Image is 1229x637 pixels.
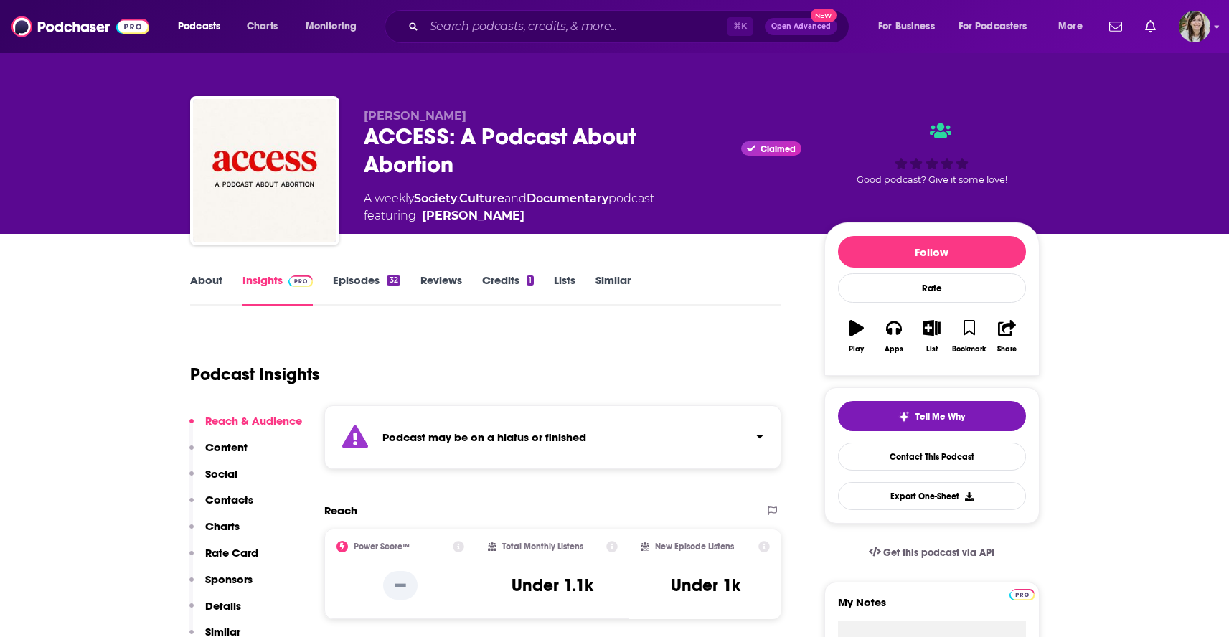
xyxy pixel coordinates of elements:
[868,15,953,38] button: open menu
[951,311,988,362] button: Bookmark
[771,23,831,30] span: Open Advanced
[838,273,1026,303] div: Rate
[288,275,314,287] img: Podchaser Pro
[1058,16,1083,37] span: More
[915,411,965,423] span: Tell Me Why
[1179,11,1210,42] img: User Profile
[838,443,1026,471] a: Contact This Podcast
[242,273,314,306] a: InsightsPodchaser Pro
[306,16,357,37] span: Monitoring
[189,440,248,467] button: Content
[205,599,241,613] p: Details
[883,547,994,559] span: Get this podcast via API
[959,16,1027,37] span: For Podcasters
[1009,589,1035,600] img: Podchaser Pro
[811,9,837,22] span: New
[838,401,1026,431] button: tell me why sparkleTell Me Why
[761,146,796,153] span: Claimed
[333,273,400,306] a: Episodes32
[727,17,753,36] span: ⌘ K
[383,571,418,600] p: --
[878,16,935,37] span: For Business
[655,542,734,552] h2: New Episode Listens
[189,519,240,546] button: Charts
[885,345,903,354] div: Apps
[1009,587,1035,600] a: Pro website
[482,273,534,306] a: Credits1
[595,273,631,306] a: Similar
[205,414,302,428] p: Reach & Audience
[205,467,237,481] p: Social
[178,16,220,37] span: Podcasts
[205,519,240,533] p: Charts
[949,15,1048,38] button: open menu
[364,207,654,225] span: featuring
[387,275,400,286] div: 32
[913,311,950,362] button: List
[189,599,241,626] button: Details
[189,467,237,494] button: Social
[512,575,593,596] h3: Under 1.1k
[424,15,727,38] input: Search podcasts, credits, & more...
[414,192,457,205] a: Society
[364,109,466,123] span: [PERSON_NAME]
[765,18,837,35] button: Open AdvancedNew
[168,15,239,38] button: open menu
[898,411,910,423] img: tell me why sparkle
[838,236,1026,268] button: Follow
[527,275,534,286] div: 1
[857,174,1007,185] span: Good podcast? Give it some love!
[838,482,1026,510] button: Export One-Sheet
[193,99,336,242] img: ACCESS: A Podcast About Abortion
[324,405,782,469] section: Click to expand status details
[671,575,740,596] h3: Under 1k
[824,109,1040,199] div: Good podcast? Give it some love!
[296,15,375,38] button: open menu
[997,345,1017,354] div: Share
[398,10,863,43] div: Search podcasts, credits, & more...
[237,15,286,38] a: Charts
[190,273,222,306] a: About
[205,493,253,506] p: Contacts
[1103,14,1128,39] a: Show notifications dropdown
[1139,14,1162,39] a: Show notifications dropdown
[189,414,302,440] button: Reach & Audience
[457,192,459,205] span: ,
[849,345,864,354] div: Play
[554,273,575,306] a: Lists
[1179,11,1210,42] button: Show profile menu
[189,493,253,519] button: Contacts
[952,345,986,354] div: Bookmark
[382,430,586,444] strong: Podcast may be on a hiatus or finished
[857,535,1007,570] a: Get this podcast via API
[1048,15,1101,38] button: open menu
[926,345,938,354] div: List
[875,311,913,362] button: Apps
[205,572,253,586] p: Sponsors
[527,192,608,205] a: Documentary
[838,595,1026,621] label: My Notes
[11,13,149,40] img: Podchaser - Follow, Share and Rate Podcasts
[247,16,278,37] span: Charts
[324,504,357,517] h2: Reach
[205,440,248,454] p: Content
[459,192,504,205] a: Culture
[190,364,320,385] h1: Podcast Insights
[502,542,583,552] h2: Total Monthly Listens
[364,190,654,225] div: A weekly podcast
[422,207,524,225] a: Garnet Henderson
[354,542,410,552] h2: Power Score™
[988,311,1025,362] button: Share
[189,546,258,572] button: Rate Card
[420,273,462,306] a: Reviews
[1179,11,1210,42] span: Logged in as devinandrade
[189,572,253,599] button: Sponsors
[205,546,258,560] p: Rate Card
[838,311,875,362] button: Play
[504,192,527,205] span: and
